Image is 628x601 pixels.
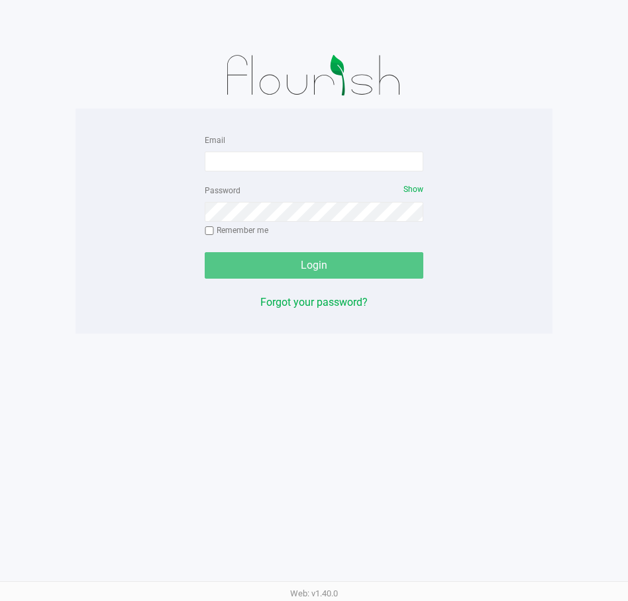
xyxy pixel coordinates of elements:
[403,185,423,194] span: Show
[205,134,225,146] label: Email
[205,224,268,236] label: Remember me
[205,185,240,197] label: Password
[260,295,368,310] button: Forgot your password?
[290,588,338,598] span: Web: v1.40.0
[205,226,214,236] input: Remember me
